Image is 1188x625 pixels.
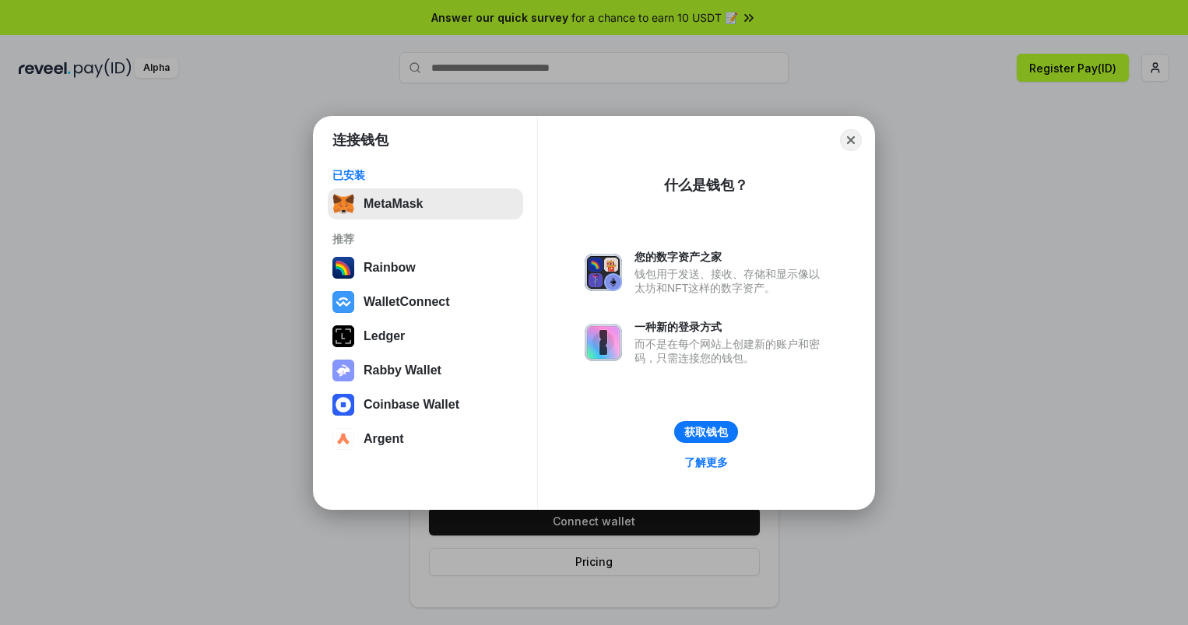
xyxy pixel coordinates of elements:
div: 什么是钱包？ [664,176,748,195]
div: Coinbase Wallet [364,398,459,412]
div: Argent [364,432,404,446]
h1: 连接钱包 [332,131,388,149]
button: Argent [328,423,523,455]
button: Close [840,129,862,151]
img: svg+xml,%3Csvg%20width%3D%2228%22%20height%3D%2228%22%20viewBox%3D%220%200%2028%2028%22%20fill%3D... [332,291,354,313]
div: 了解更多 [684,455,728,469]
img: svg+xml,%3Csvg%20width%3D%22120%22%20height%3D%22120%22%20viewBox%3D%220%200%20120%20120%22%20fil... [332,257,354,279]
img: svg+xml,%3Csvg%20xmlns%3D%22http%3A%2F%2Fwww.w3.org%2F2000%2Fsvg%22%20fill%3D%22none%22%20viewBox... [332,360,354,381]
div: MetaMask [364,197,423,211]
div: 推荐 [332,232,518,246]
div: 钱包用于发送、接收、存储和显示像以太坊和NFT这样的数字资产。 [634,267,828,295]
img: svg+xml,%3Csvg%20width%3D%2228%22%20height%3D%2228%22%20viewBox%3D%220%200%2028%2028%22%20fill%3D... [332,428,354,450]
div: Rainbow [364,261,416,275]
div: 而不是在每个网站上创建新的账户和密码，只需连接您的钱包。 [634,337,828,365]
div: 获取钱包 [684,425,728,439]
button: Coinbase Wallet [328,389,523,420]
a: 了解更多 [675,452,737,472]
img: svg+xml,%3Csvg%20width%3D%2228%22%20height%3D%2228%22%20viewBox%3D%220%200%2028%2028%22%20fill%3D... [332,394,354,416]
div: WalletConnect [364,295,450,309]
button: WalletConnect [328,286,523,318]
img: svg+xml,%3Csvg%20xmlns%3D%22http%3A%2F%2Fwww.w3.org%2F2000%2Fsvg%22%20fill%3D%22none%22%20viewBox... [585,254,622,291]
div: 已安装 [332,168,518,182]
button: Ledger [328,321,523,352]
div: 您的数字资产之家 [634,250,828,264]
button: Rabby Wallet [328,355,523,386]
div: Ledger [364,329,405,343]
button: 获取钱包 [674,421,738,443]
div: 一种新的登录方式 [634,320,828,334]
div: Rabby Wallet [364,363,441,377]
img: svg+xml,%3Csvg%20xmlns%3D%22http%3A%2F%2Fwww.w3.org%2F2000%2Fsvg%22%20fill%3D%22none%22%20viewBox... [585,324,622,361]
img: svg+xml,%3Csvg%20fill%3D%22none%22%20height%3D%2233%22%20viewBox%3D%220%200%2035%2033%22%20width%... [332,193,354,215]
button: MetaMask [328,188,523,219]
img: svg+xml,%3Csvg%20xmlns%3D%22http%3A%2F%2Fwww.w3.org%2F2000%2Fsvg%22%20width%3D%2228%22%20height%3... [332,325,354,347]
button: Rainbow [328,252,523,283]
